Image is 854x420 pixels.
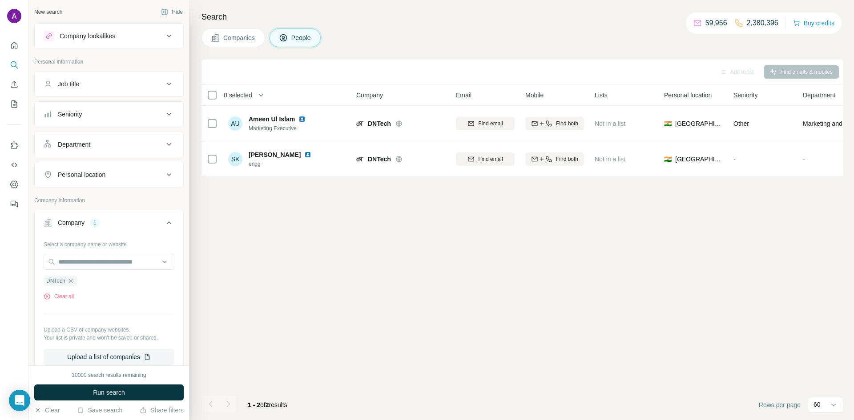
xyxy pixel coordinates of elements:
button: Clear all [44,292,74,300]
span: [GEOGRAPHIC_DATA] [675,119,723,128]
span: Marketing Executive [249,124,316,132]
p: Personal information [34,58,184,66]
span: Find both [556,120,578,128]
div: Seniority [58,110,82,119]
span: 🇮🇳 [664,119,672,128]
button: Clear [34,406,60,415]
button: Upload a list of companies [44,349,174,365]
button: Run search [34,384,184,400]
div: 1 [90,219,100,227]
p: Your list is private and won't be saved or shared. [44,334,174,342]
span: Ameen Ul Islam [249,115,295,124]
div: Job title [58,80,79,88]
button: Feedback [7,196,21,212]
span: Find both [556,155,578,163]
div: 10000 search results remaining [72,371,146,379]
h4: Search [201,11,843,23]
span: results [248,401,287,408]
div: Select a company name or website [44,237,174,248]
button: Personal location [35,164,183,185]
button: Hide [155,5,189,19]
img: Avatar [7,9,21,23]
span: Other [733,120,749,127]
button: Company lookalikes [35,25,183,47]
span: Company [356,91,383,100]
button: Find email [456,152,515,166]
span: Mobile [525,91,544,100]
span: Not in a list [595,156,625,163]
button: Find email [456,117,515,130]
button: My lists [7,96,21,112]
div: New search [34,8,62,16]
button: Seniority [35,104,183,125]
span: Rows per page [759,400,801,409]
span: [PERSON_NAME] [249,150,301,159]
p: Company information [34,196,184,204]
div: AU [228,116,242,131]
span: [GEOGRAPHIC_DATA] [675,155,723,164]
span: 🇮🇳 [664,155,672,164]
span: - [733,156,736,163]
div: Open Intercom Messenger [9,390,30,411]
div: Department [58,140,90,149]
span: Run search [93,388,125,397]
span: Not in a list [595,120,625,127]
span: 1 - 2 [248,401,260,408]
span: Email [456,91,471,100]
span: DNTech [368,155,391,164]
button: Job title [35,73,183,95]
span: People [291,33,312,42]
span: engg [249,160,322,168]
span: Companies [223,33,256,42]
div: Personal location [58,170,105,179]
p: 2,380,396 [747,18,778,28]
button: Search [7,57,21,73]
p: 60 [814,400,821,409]
button: Quick start [7,37,21,53]
button: Enrich CSV [7,76,21,92]
button: Save search [77,406,122,415]
span: 2 [266,401,269,408]
div: Company lookalikes [60,32,115,40]
button: Company1 [35,212,183,237]
img: LinkedIn logo [304,151,311,158]
span: Seniority [733,91,757,100]
img: LinkedIn logo [298,116,306,123]
span: Lists [595,91,608,100]
img: Logo of DNTech [356,120,363,127]
div: Company [58,218,85,227]
button: Find both [525,117,584,130]
p: 59,956 [705,18,727,28]
span: Department [803,91,835,100]
span: DNTech [368,119,391,128]
span: of [260,401,266,408]
button: Share filters [140,406,184,415]
span: Find email [478,155,503,163]
span: Personal location [664,91,712,100]
button: Dashboard [7,176,21,192]
img: Logo of DNTech [356,156,363,163]
span: Find email [478,120,503,128]
span: DNTech [46,277,65,285]
button: Use Surfe API [7,157,21,173]
span: 0 selected [224,91,252,100]
button: Department [35,134,183,155]
p: Upload a CSV of company websites. [44,326,174,334]
button: Find both [525,152,584,166]
div: SK [228,152,242,166]
span: - [803,156,805,163]
button: Buy credits [793,17,834,29]
button: Use Surfe on LinkedIn [7,137,21,153]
